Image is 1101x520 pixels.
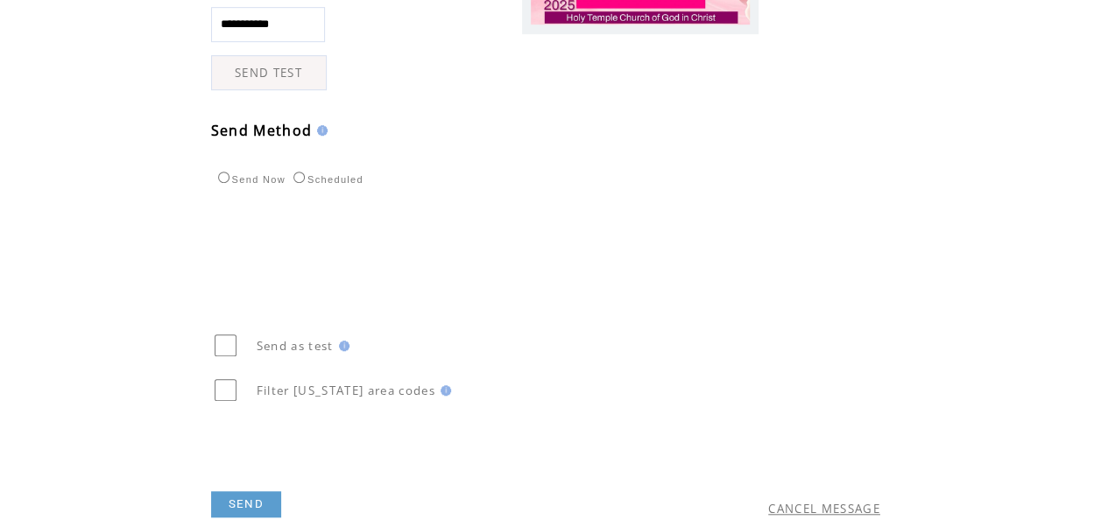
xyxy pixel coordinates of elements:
img: help.gif [435,385,451,396]
img: help.gif [312,125,328,136]
a: CANCEL MESSAGE [768,501,880,516]
span: Send as test [257,338,334,354]
a: SEND TEST [211,55,327,90]
label: Send Now [214,174,286,185]
input: Send Now [218,172,229,183]
label: Scheduled [289,174,363,185]
a: SEND [211,491,281,517]
span: Send Method [211,121,313,140]
input: Scheduled [293,172,305,183]
span: Filter [US_STATE] area codes [257,383,435,398]
img: help.gif [334,341,349,351]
